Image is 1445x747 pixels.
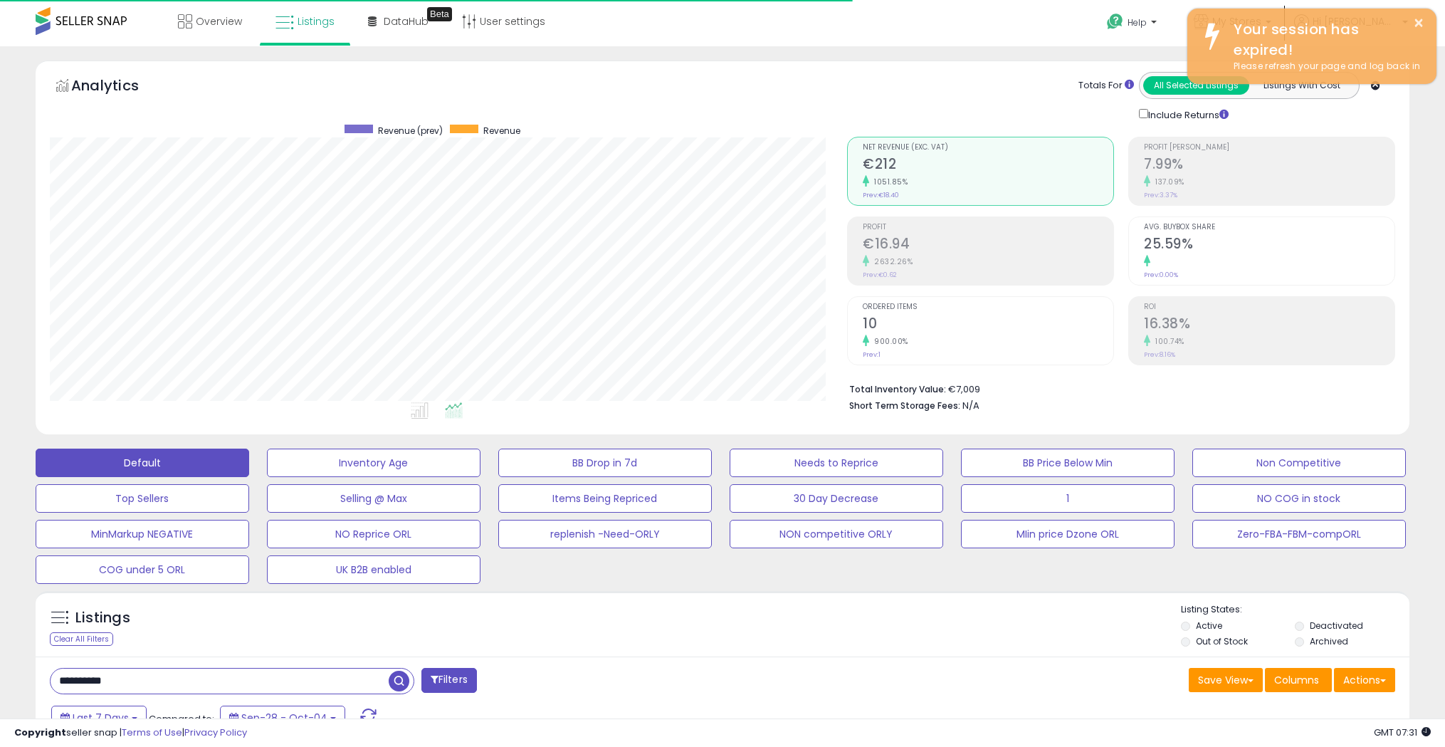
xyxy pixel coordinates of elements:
i: Get Help [1106,13,1124,31]
button: NO Reprice ORL [267,520,480,548]
h5: Analytics [71,75,167,99]
button: NO COG in stock [1192,484,1406,513]
button: MinMarkup NEGATIVE [36,520,249,548]
button: 1 [961,484,1175,513]
div: Include Returns [1128,106,1246,122]
small: Prev: €0.62 [863,271,897,279]
a: Terms of Use [122,726,182,739]
span: Revenue [483,125,520,137]
small: 100.74% [1150,336,1184,347]
button: BB Price Below Min [961,449,1175,477]
span: Help [1128,16,1147,28]
small: 2632.26% [869,256,913,267]
small: Prev: 8.16% [1144,350,1175,359]
small: Prev: 1 [863,350,881,359]
button: Needs to Reprice [730,449,943,477]
button: NON competitive ORLY [730,520,943,548]
span: ROI [1144,303,1394,311]
button: BB Drop in 7d [498,449,712,477]
button: Top Sellers [36,484,249,513]
small: Prev: 3.37% [1144,191,1177,199]
span: DataHub [384,14,429,28]
h2: €16.94 [863,236,1113,255]
span: 2025-10-13 07:31 GMT [1374,726,1431,739]
small: Prev: €18.40 [863,191,899,199]
button: MIin price Dzone ORL [961,520,1175,548]
span: Columns [1274,673,1319,687]
span: Listings [298,14,335,28]
label: Out of Stock [1196,635,1248,647]
button: Actions [1334,668,1395,692]
b: Total Inventory Value: [849,383,946,395]
h2: 7.99% [1144,156,1394,175]
span: Avg. Buybox Share [1144,224,1394,231]
button: Save View [1189,668,1263,692]
span: Profit [863,224,1113,231]
h5: Listings [75,608,130,628]
a: Privacy Policy [184,726,247,739]
button: Items Being Repriced [498,484,712,513]
button: COG under 5 ORL [36,555,249,584]
div: Clear All Filters [50,632,113,646]
button: Inventory Age [267,449,480,477]
button: Filters [421,668,477,693]
small: 1051.85% [869,177,908,187]
button: UK B2B enabled [267,555,480,584]
button: Zero-FBA-FBM-compORL [1192,520,1406,548]
h2: 16.38% [1144,315,1394,335]
b: Short Term Storage Fees: [849,399,960,412]
button: Default [36,449,249,477]
span: N/A [962,399,979,412]
a: Help [1095,2,1171,46]
li: €7,009 [849,380,1384,397]
span: Revenue (prev) [378,125,443,137]
button: Columns [1265,668,1332,692]
button: × [1413,14,1424,32]
button: replenish -Need-ORLY [498,520,712,548]
label: Deactivated [1310,620,1363,632]
h2: 10 [863,315,1113,335]
div: Please refresh your page and log back in [1223,60,1426,73]
button: Listings With Cost [1249,76,1355,95]
span: Ordered Items [863,303,1113,311]
button: All Selected Listings [1143,76,1249,95]
small: 137.09% [1150,177,1184,187]
div: Tooltip anchor [427,7,452,21]
div: seller snap | | [14,726,247,740]
div: Totals For [1078,79,1134,93]
span: Overview [196,14,242,28]
span: Net Revenue (Exc. VAT) [863,144,1113,152]
p: Listing States: [1181,603,1409,617]
h2: €212 [863,156,1113,175]
button: 30 Day Decrease [730,484,943,513]
div: Your session has expired! [1223,19,1426,60]
small: Prev: 0.00% [1144,271,1178,279]
span: Profit [PERSON_NAME] [1144,144,1394,152]
label: Active [1196,620,1222,632]
strong: Copyright [14,726,66,739]
button: Non Competitive [1192,449,1406,477]
small: 900.00% [869,336,908,347]
label: Archived [1310,635,1348,647]
button: Selling @ Max [267,484,480,513]
h2: 25.59% [1144,236,1394,255]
